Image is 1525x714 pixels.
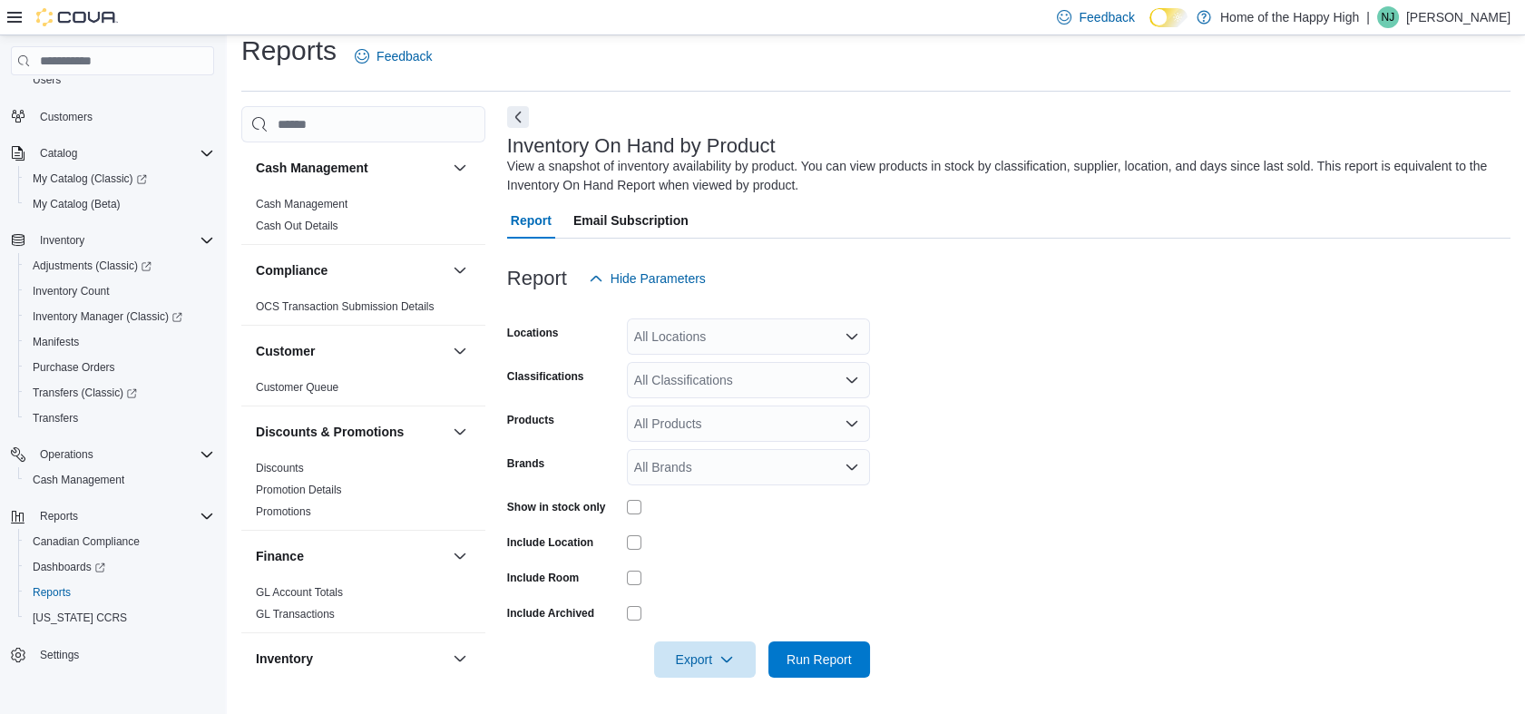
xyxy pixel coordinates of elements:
[449,340,471,362] button: Customer
[376,47,432,65] span: Feedback
[18,166,221,191] a: My Catalog (Classic)
[507,413,554,427] label: Products
[18,253,221,279] a: Adjustments (Classic)
[507,326,559,340] label: Locations
[36,8,118,26] img: Cova
[25,582,214,603] span: Reports
[4,141,221,166] button: Catalog
[1220,6,1359,28] p: Home of the Happy High
[33,644,86,666] a: Settings
[25,531,147,553] a: Canadian Compliance
[33,73,61,87] span: Users
[25,357,214,378] span: Purchase Orders
[256,197,347,211] span: Cash Management
[256,608,335,621] a: GL Transactions
[25,331,86,353] a: Manifests
[256,650,313,668] h3: Inventory
[256,380,338,395] span: Customer Queue
[256,198,347,210] a: Cash Management
[845,416,859,431] button: Open list of options
[511,202,552,239] span: Report
[573,202,689,239] span: Email Subscription
[845,460,859,474] button: Open list of options
[18,467,221,493] button: Cash Management
[507,535,593,550] label: Include Location
[11,79,214,714] nav: Complex example
[33,230,214,251] span: Inventory
[1149,8,1188,27] input: Dark Mode
[256,423,445,441] button: Discounts & Promotions
[33,473,124,487] span: Cash Management
[256,585,343,600] span: GL Account Totals
[33,259,152,273] span: Adjustments (Classic)
[1149,27,1150,28] span: Dark Mode
[33,505,85,527] button: Reports
[25,331,214,353] span: Manifests
[449,259,471,281] button: Compliance
[25,607,134,629] a: [US_STATE] CCRS
[33,534,140,549] span: Canadian Compliance
[787,650,852,669] span: Run Report
[654,641,756,678] button: Export
[33,611,127,625] span: [US_STATE] CCRS
[507,456,544,471] label: Brands
[25,582,78,603] a: Reports
[256,483,342,497] span: Promotion Details
[40,447,93,462] span: Operations
[507,135,776,157] h3: Inventory On Hand by Product
[25,531,214,553] span: Canadian Compliance
[33,142,214,164] span: Catalog
[33,505,214,527] span: Reports
[33,560,105,574] span: Dashboards
[33,105,214,128] span: Customers
[256,300,435,313] a: OCS Transaction Submission Details
[18,279,221,304] button: Inventory Count
[18,355,221,380] button: Purchase Orders
[33,142,84,164] button: Catalog
[25,168,214,190] span: My Catalog (Classic)
[4,641,221,668] button: Settings
[256,504,311,519] span: Promotions
[449,545,471,567] button: Finance
[241,582,485,632] div: Finance
[507,606,594,621] label: Include Archived
[256,650,445,668] button: Inventory
[25,69,68,91] a: Users
[25,69,214,91] span: Users
[507,268,567,289] h3: Report
[33,106,100,128] a: Customers
[256,547,304,565] h3: Finance
[25,255,214,277] span: Adjustments (Classic)
[507,157,1501,195] div: View a snapshot of inventory availability by product. You can view products in stock by classific...
[507,106,529,128] button: Next
[1406,6,1510,28] p: [PERSON_NAME]
[256,607,335,621] span: GL Transactions
[256,261,445,279] button: Compliance
[33,444,214,465] span: Operations
[241,296,485,325] div: Compliance
[25,280,117,302] a: Inventory Count
[256,381,338,394] a: Customer Queue
[40,110,93,124] span: Customers
[25,469,214,491] span: Cash Management
[25,382,144,404] a: Transfers (Classic)
[507,500,606,514] label: Show in stock only
[40,648,79,662] span: Settings
[449,157,471,179] button: Cash Management
[25,382,214,404] span: Transfers (Classic)
[18,380,221,406] a: Transfers (Classic)
[1377,6,1399,28] div: Nissy John
[33,643,214,666] span: Settings
[256,342,315,360] h3: Customer
[256,461,304,475] span: Discounts
[256,586,343,599] a: GL Account Totals
[256,299,435,314] span: OCS Transaction Submission Details
[449,648,471,670] button: Inventory
[507,369,584,384] label: Classifications
[40,233,84,248] span: Inventory
[18,605,221,631] button: [US_STATE] CCRS
[18,304,221,329] a: Inventory Manager (Classic)
[25,306,190,328] a: Inventory Manager (Classic)
[18,67,221,93] button: Users
[25,193,128,215] a: My Catalog (Beta)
